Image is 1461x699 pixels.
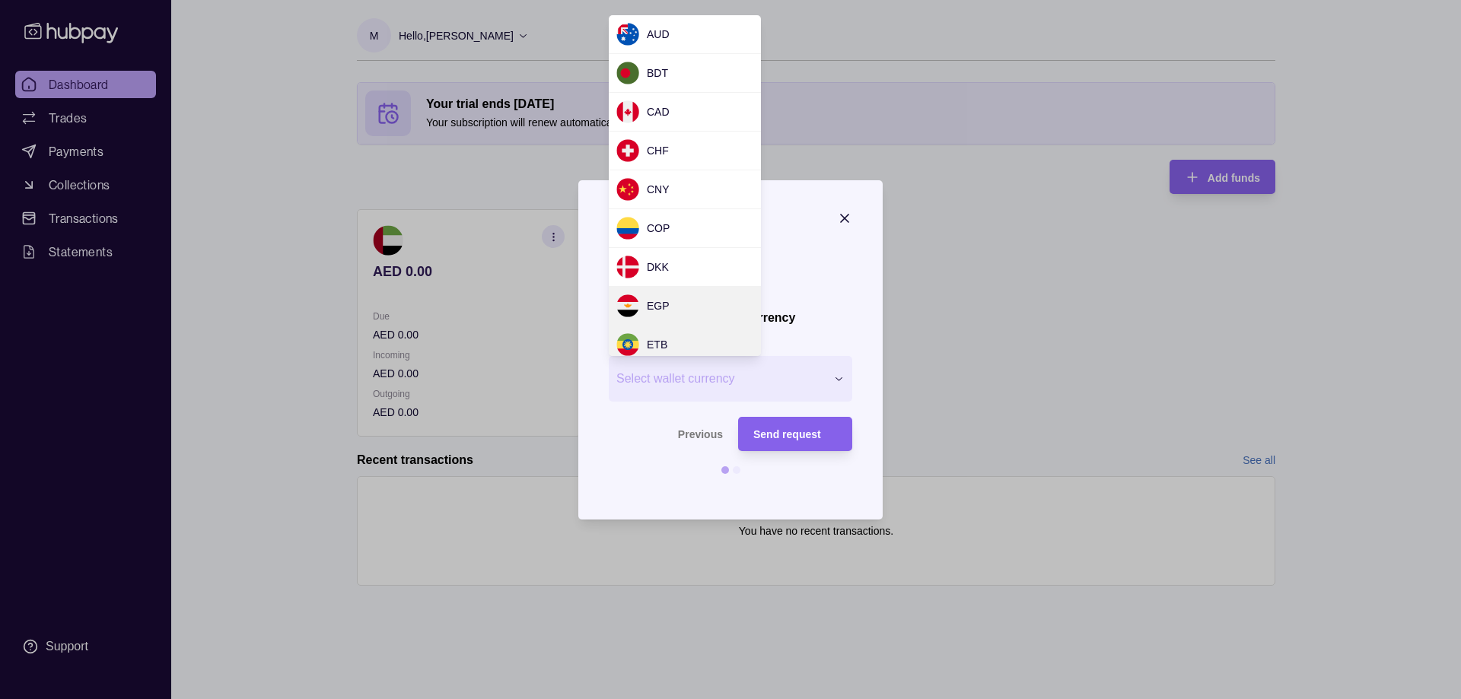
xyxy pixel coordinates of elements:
img: co [616,217,639,240]
span: ETB [647,338,667,351]
img: cn [616,178,639,201]
span: BDT [647,67,668,79]
span: CAD [647,106,670,118]
img: eg [616,294,639,317]
span: CHF [647,145,669,157]
span: COP [647,222,670,234]
span: EGP [647,300,670,312]
img: au [616,23,639,46]
span: AUD [647,28,670,40]
span: DKK [647,261,669,273]
img: ca [616,100,639,123]
span: CNY [647,183,670,195]
img: bd [616,62,639,84]
img: dk [616,256,639,278]
img: et [616,333,639,356]
img: ch [616,139,639,162]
